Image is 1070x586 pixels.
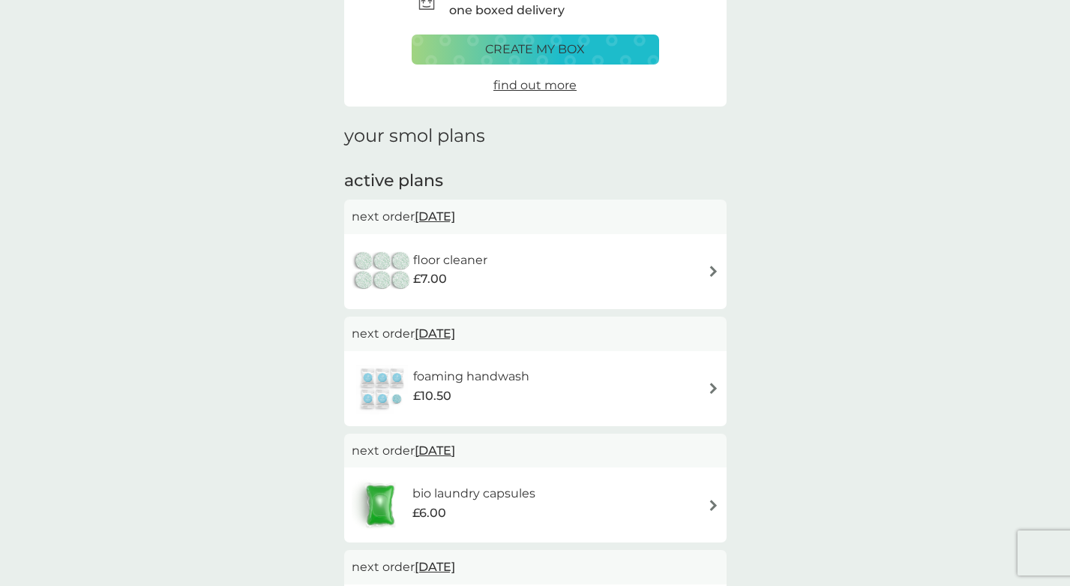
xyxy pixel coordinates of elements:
p: next order [352,207,719,227]
span: £6.00 [412,503,446,523]
span: [DATE] [415,552,455,581]
span: find out more [493,78,577,92]
span: £7.00 [413,269,447,289]
h1: your smol plans [344,125,727,147]
a: find out more [493,76,577,95]
h2: active plans [344,170,727,193]
h6: bio laundry capsules [412,484,535,503]
img: arrow right [708,383,719,394]
p: create my box [485,40,585,59]
img: bio laundry capsules [352,479,409,531]
p: next order [352,441,719,461]
p: next order [352,557,719,577]
span: [DATE] [415,319,455,348]
span: [DATE] [415,202,455,231]
img: arrow right [708,500,719,511]
img: foaming handwash [352,362,413,415]
h6: floor cleaner [413,251,487,270]
p: next order [352,324,719,344]
span: [DATE] [415,436,455,465]
h6: foaming handwash [413,367,529,386]
img: arrow right [708,266,719,277]
button: create my box [412,35,659,65]
span: £10.50 [413,386,451,406]
img: floor cleaner [352,245,413,298]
